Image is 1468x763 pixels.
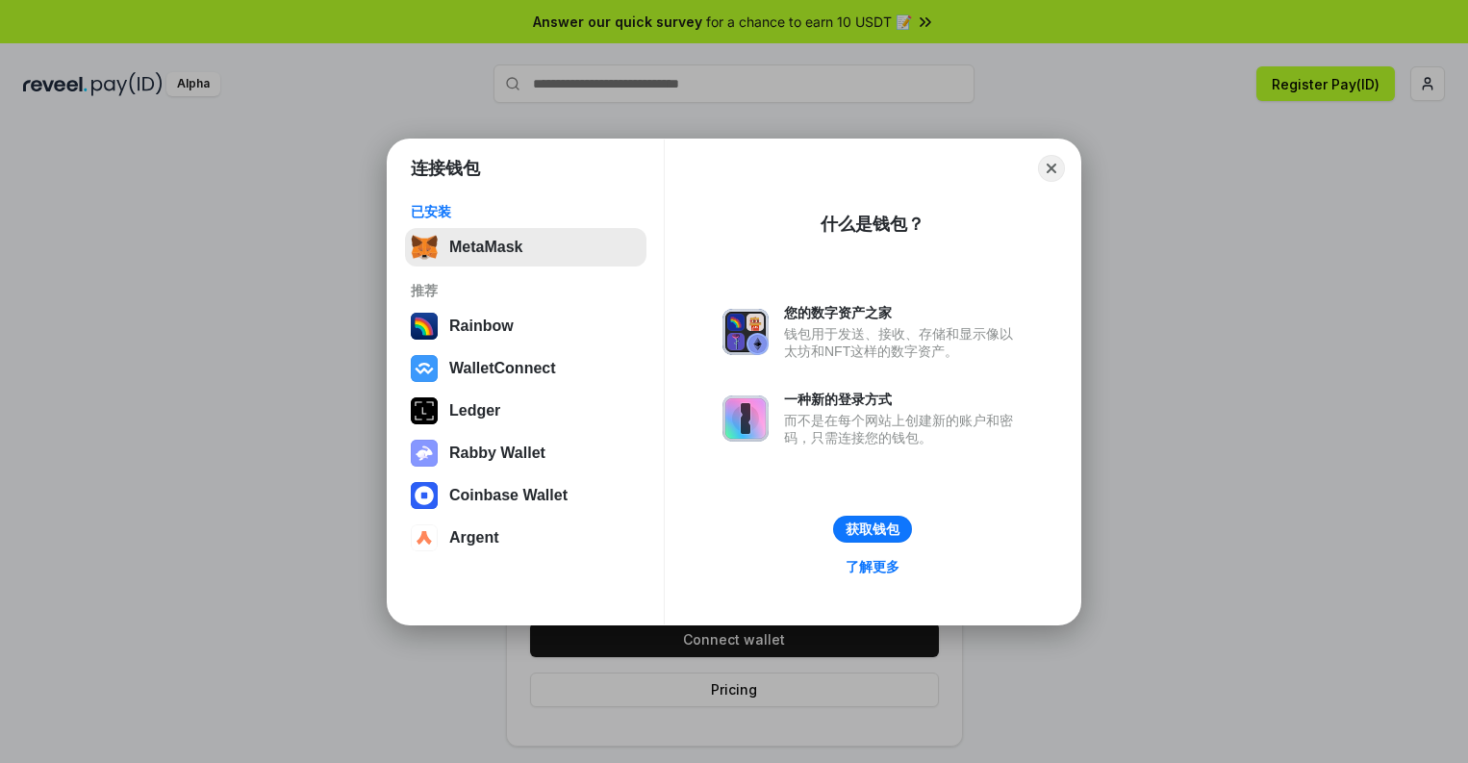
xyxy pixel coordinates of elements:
div: 钱包用于发送、接收、存储和显示像以太坊和NFT这样的数字资产。 [784,325,1023,360]
div: Ledger [449,402,500,420]
h1: 连接钱包 [411,157,480,180]
img: svg+xml,%3Csvg%20width%3D%22120%22%20height%3D%22120%22%20viewBox%3D%220%200%20120%20120%22%20fil... [411,313,438,340]
div: 而不是在每个网站上创建新的账户和密码，只需连接您的钱包。 [784,412,1023,446]
img: svg+xml,%3Csvg%20xmlns%3D%22http%3A%2F%2Fwww.w3.org%2F2000%2Fsvg%22%20fill%3D%22none%22%20viewBox... [411,440,438,467]
img: svg+xml,%3Csvg%20width%3D%2228%22%20height%3D%2228%22%20viewBox%3D%220%200%2028%2028%22%20fill%3D... [411,524,438,551]
img: svg+xml,%3Csvg%20xmlns%3D%22http%3A%2F%2Fwww.w3.org%2F2000%2Fsvg%22%20width%3D%2228%22%20height%3... [411,397,438,424]
button: Close [1038,155,1065,182]
img: svg+xml,%3Csvg%20xmlns%3D%22http%3A%2F%2Fwww.w3.org%2F2000%2Fsvg%22%20fill%3D%22none%22%20viewBox... [722,395,769,442]
div: 推荐 [411,282,641,299]
button: WalletConnect [405,349,646,388]
div: MetaMask [449,239,522,256]
div: Rabby Wallet [449,445,545,462]
div: 已安装 [411,203,641,220]
div: 什么是钱包？ [821,213,924,236]
img: svg+xml,%3Csvg%20fill%3D%22none%22%20height%3D%2233%22%20viewBox%3D%220%200%2035%2033%22%20width%... [411,234,438,261]
div: 一种新的登录方式 [784,391,1023,408]
button: 获取钱包 [833,516,912,543]
button: Ledger [405,392,646,430]
button: Coinbase Wallet [405,476,646,515]
button: Rabby Wallet [405,434,646,472]
img: svg+xml,%3Csvg%20width%3D%2228%22%20height%3D%2228%22%20viewBox%3D%220%200%2028%2028%22%20fill%3D... [411,482,438,509]
div: 了解更多 [846,558,899,575]
div: WalletConnect [449,360,556,377]
a: 了解更多 [834,554,911,579]
div: Rainbow [449,318,514,335]
button: MetaMask [405,228,646,267]
button: Argent [405,519,646,557]
div: Argent [449,529,499,547]
div: Coinbase Wallet [449,487,568,504]
div: 您的数字资产之家 [784,304,1023,321]
button: Rainbow [405,307,646,345]
div: 获取钱包 [846,521,899,538]
img: svg+xml,%3Csvg%20xmlns%3D%22http%3A%2F%2Fwww.w3.org%2F2000%2Fsvg%22%20fill%3D%22none%22%20viewBox... [722,309,769,355]
img: svg+xml,%3Csvg%20width%3D%2228%22%20height%3D%2228%22%20viewBox%3D%220%200%2028%2028%22%20fill%3D... [411,355,438,382]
